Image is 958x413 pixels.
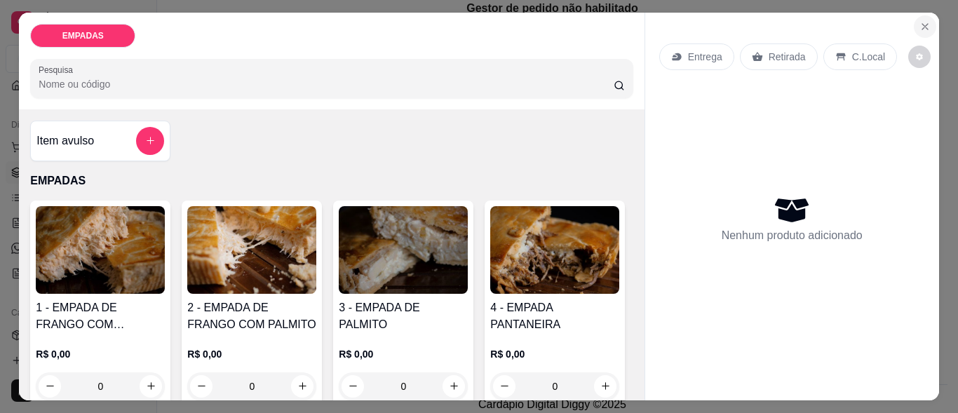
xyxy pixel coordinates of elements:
h4: 4 - EMPADA PANTANEIRA [490,299,619,333]
button: add-separate-item [136,127,164,155]
h4: 2 - EMPADA DE FRANGO COM PALMITO [187,299,316,333]
label: Pesquisa [39,64,78,76]
p: Nenhum produto adicionado [722,227,863,244]
img: product-image [187,206,316,294]
p: EMPADAS [30,172,633,189]
p: R$ 0,00 [187,347,316,361]
p: R$ 0,00 [339,347,468,361]
p: Retirada [769,50,806,64]
h4: 3 - EMPADA DE PALMITO [339,299,468,333]
p: Entrega [688,50,722,64]
h4: 1 - EMPADA DE FRANGO COM REQUEIJÃO [36,299,165,333]
h4: Item avulso [36,133,94,149]
input: Pesquisa [39,77,614,91]
img: product-image [339,206,468,294]
button: decrease-product-quantity [908,46,931,68]
img: product-image [36,206,165,294]
p: EMPADAS [62,30,104,41]
img: product-image [490,206,619,294]
p: R$ 0,00 [490,347,619,361]
p: R$ 0,00 [36,347,165,361]
p: C.Local [852,50,885,64]
button: Close [914,15,936,38]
